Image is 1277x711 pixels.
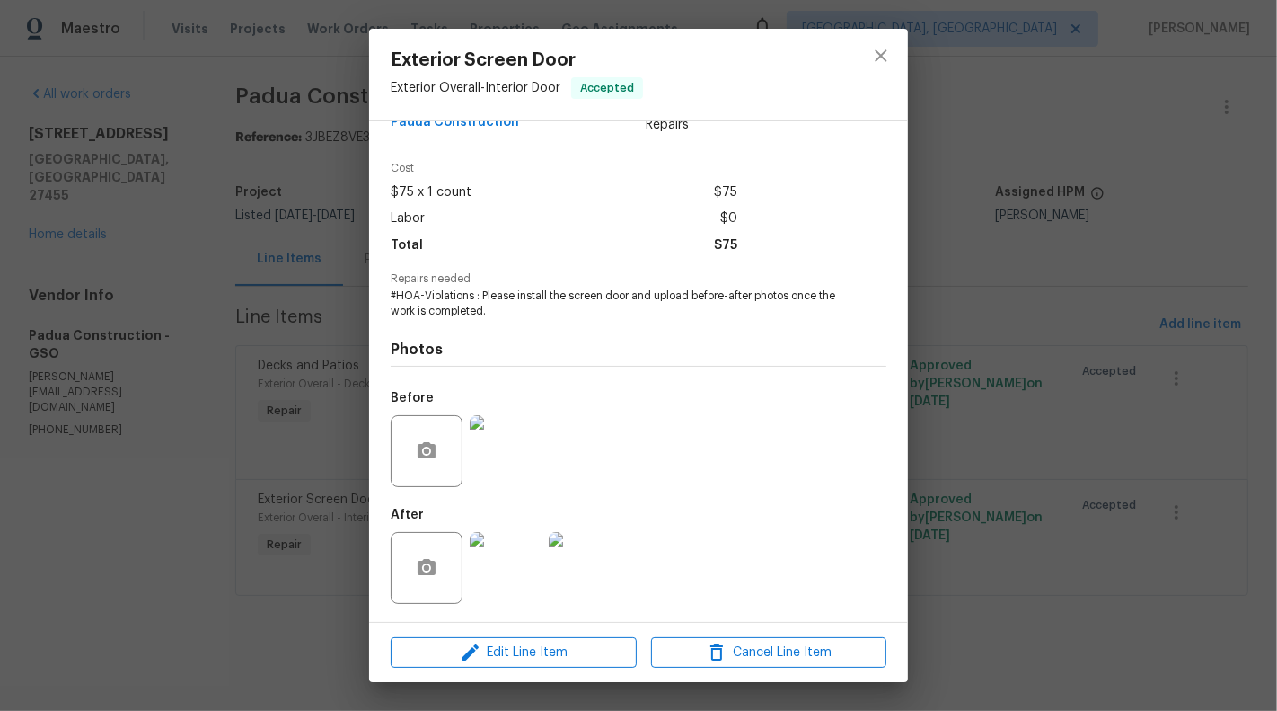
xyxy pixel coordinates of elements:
[391,273,886,285] span: Repairs needed
[391,82,560,94] span: Exterior Overall - Interior Door
[391,392,434,404] h5: Before
[396,642,631,664] span: Edit Line Item
[391,289,837,319] span: #HOA-Violations : Please install the screen door and upload before-after photos once the work is ...
[391,50,643,70] span: Exterior Screen Door
[391,116,519,129] span: Padua Construction
[714,233,737,259] span: $75
[391,509,424,521] h5: After
[391,180,471,206] span: $75 x 1 count
[391,637,637,669] button: Edit Line Item
[391,163,737,174] span: Cost
[573,79,641,97] span: Accepted
[720,206,737,232] span: $0
[859,34,903,77] button: close
[714,180,737,206] span: $75
[656,642,881,664] span: Cancel Line Item
[391,341,886,359] h4: Photos
[651,637,886,669] button: Cancel Line Item
[646,116,737,134] span: Repairs
[391,233,423,259] span: Total
[391,206,425,232] span: Labor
